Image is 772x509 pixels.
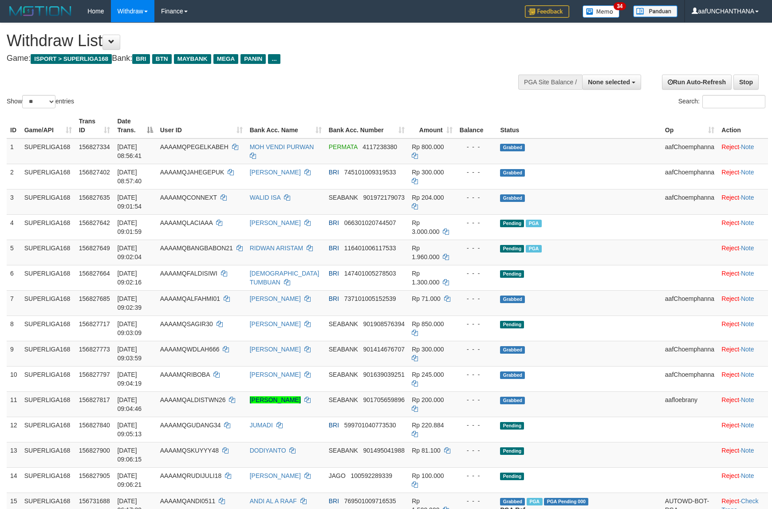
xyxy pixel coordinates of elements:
span: AAAAMQWDLAH666 [160,346,220,353]
td: SUPERLIGA168 [21,341,75,366]
div: - - - [460,218,493,227]
span: Rp 1.300.000 [412,270,439,286]
span: Grabbed [500,397,525,404]
td: SUPERLIGA168 [21,467,75,493]
span: 156827635 [79,194,110,201]
span: Copy 116401006117533 to clipboard [344,245,396,252]
span: Copy 4117238380 to clipboard [362,143,397,150]
img: panduan.png [633,5,677,17]
a: Note [741,245,754,252]
span: AAAAMQPEGELKABEH [160,143,228,150]
th: Action [718,113,768,138]
a: Reject [721,497,739,505]
a: Note [741,320,754,327]
span: SEABANK [329,194,358,201]
td: SUPERLIGA168 [21,290,75,316]
td: aafChoemphanna [662,164,718,189]
a: [PERSON_NAME] [250,169,301,176]
span: Pending [500,422,524,430]
td: 9 [7,341,21,366]
span: 156827797 [79,371,110,378]
div: - - - [460,345,493,354]
td: 3 [7,189,21,214]
span: [DATE] 09:03:59 [117,346,142,362]
td: · [718,290,768,316]
div: - - - [460,395,493,404]
td: SUPERLIGA168 [21,138,75,164]
td: 7 [7,290,21,316]
td: · [718,391,768,417]
span: SEABANK [329,447,358,454]
span: Copy 769501009716535 to clipboard [344,497,396,505]
span: AAAAMQBANGBABON21 [160,245,233,252]
span: Marked by aafromsomean [527,498,542,505]
div: - - - [460,370,493,379]
div: - - - [460,244,493,253]
span: Copy 147401005278503 to clipboard [344,270,396,277]
span: None selected [588,79,630,86]
td: · [718,265,768,290]
td: SUPERLIGA168 [21,240,75,265]
a: JUMADI [250,422,273,429]
a: [PERSON_NAME] [250,295,301,302]
td: SUPERLIGA168 [21,189,75,214]
td: 12 [7,417,21,442]
th: Status [496,113,661,138]
a: RIDWAN ARISTAM [250,245,303,252]
span: BRI [132,54,150,64]
span: AAAAMQGUDANG34 [160,422,221,429]
td: · [718,417,768,442]
span: Grabbed [500,371,525,379]
th: Bank Acc. Number: activate to sort column ascending [325,113,408,138]
td: · [718,240,768,265]
span: AAAAMQLACIAAA [160,219,213,226]
div: - - - [460,269,493,278]
a: Reject [721,422,739,429]
span: Copy 901495041988 to clipboard [363,447,405,454]
a: MOH VENDI PURWAN [250,143,314,150]
td: 6 [7,265,21,290]
th: Game/API: activate to sort column ascending [21,113,75,138]
span: Rp 81.100 [412,447,441,454]
span: 156827773 [79,346,110,353]
span: Marked by aafsengchandara [526,220,541,227]
span: Copy 599701040773530 to clipboard [344,422,396,429]
div: PGA Site Balance / [518,75,582,90]
td: aafChoemphanna [662,138,718,164]
span: ... [268,54,280,64]
span: BRI [329,245,339,252]
td: · [718,442,768,467]
span: [DATE] 09:06:15 [117,447,142,463]
a: Reject [721,447,739,454]
th: Trans ID: activate to sort column ascending [75,113,114,138]
th: Bank Acc. Name: activate to sort column ascending [246,113,325,138]
span: BRI [329,497,339,505]
span: Copy 066301020744507 to clipboard [344,219,396,226]
span: AAAAMQCONNEXT [160,194,217,201]
td: · [718,467,768,493]
a: Reject [721,169,739,176]
span: JAGO [329,472,346,479]
a: Note [741,346,754,353]
a: Note [741,396,754,403]
td: 4 [7,214,21,240]
a: Reject [721,396,739,403]
span: Rp 200.000 [412,396,444,403]
span: 156827664 [79,270,110,277]
span: Pending [500,270,524,278]
span: BRI [329,219,339,226]
span: AAAAMQANDI0511 [160,497,216,505]
td: SUPERLIGA168 [21,214,75,240]
a: Reject [721,320,739,327]
a: Reject [721,245,739,252]
span: [DATE] 09:01:59 [117,219,142,235]
span: 156827649 [79,245,110,252]
span: Rp 1.960.000 [412,245,439,260]
img: Button%20Memo.svg [583,5,620,18]
span: BTN [152,54,172,64]
a: WALID ISA [250,194,281,201]
span: 156827717 [79,320,110,327]
div: - - - [460,294,493,303]
td: · [718,366,768,391]
label: Show entries [7,95,74,108]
